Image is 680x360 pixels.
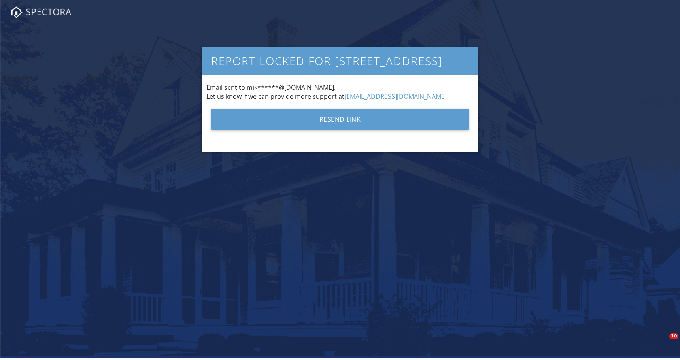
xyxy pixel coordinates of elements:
[653,333,672,352] iframe: Intercom live chat
[211,47,469,75] h1: Report Locked for [STREET_ADDRESS]
[11,6,73,18] img: spectora_full_logo_white-1b54045c776f9fe645dd94d0b9d8e515eac6ea5a6f048d4179e66a13840024c4.png
[669,333,678,339] span: 10
[344,92,447,101] a: [EMAIL_ADDRESS][DOMAIN_NAME]
[206,83,474,101] div: Email sent to mik******@[DOMAIN_NAME]. Let us know if we can provide more support at
[211,109,469,130] button: Resend Link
